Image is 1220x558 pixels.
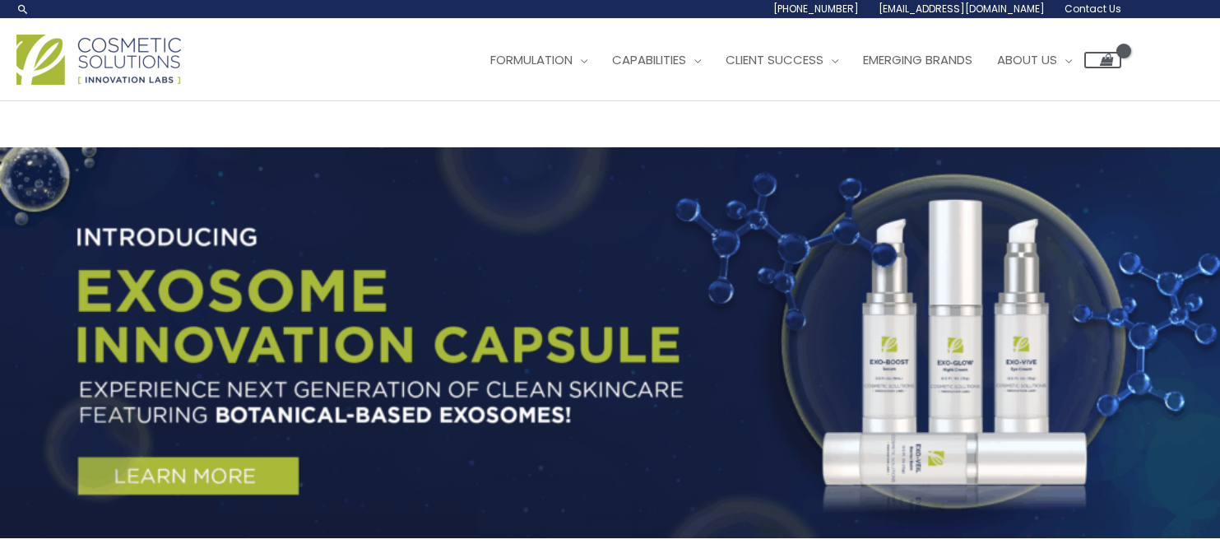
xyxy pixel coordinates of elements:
[16,2,30,16] a: Search icon link
[1065,2,1121,16] span: Contact Us
[16,35,181,85] img: Cosmetic Solutions Logo
[466,35,1121,85] nav: Site Navigation
[851,35,985,85] a: Emerging Brands
[997,51,1057,68] span: About Us
[713,35,851,85] a: Client Success
[600,35,713,85] a: Capabilities
[985,35,1084,85] a: About Us
[879,2,1045,16] span: [EMAIL_ADDRESS][DOMAIN_NAME]
[490,51,573,68] span: Formulation
[863,51,972,68] span: Emerging Brands
[478,35,600,85] a: Formulation
[773,2,859,16] span: [PHONE_NUMBER]
[1084,52,1121,68] a: View Shopping Cart, empty
[612,51,686,68] span: Capabilities
[726,51,823,68] span: Client Success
